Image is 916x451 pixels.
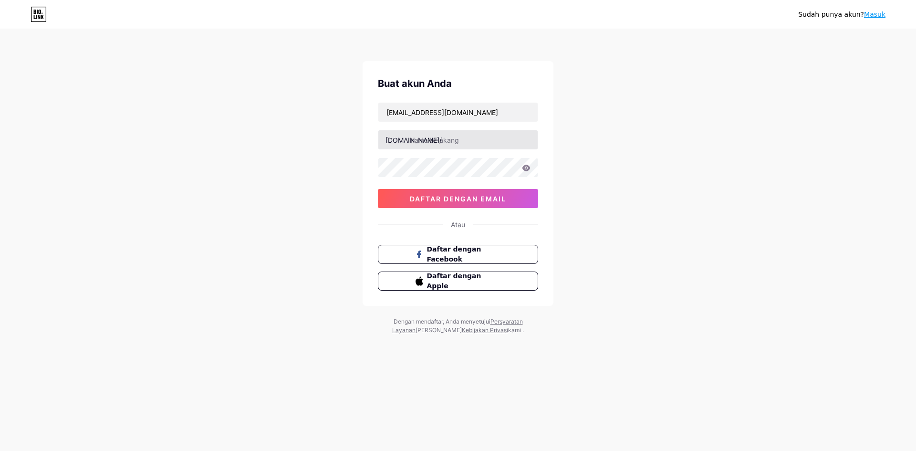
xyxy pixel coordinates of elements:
[427,272,481,290] font: Daftar dengan Apple
[378,245,538,264] button: Daftar dengan Facebook
[378,189,538,208] button: daftar dengan email
[378,78,452,89] font: Buat akun Anda
[864,10,885,18] a: Masuk
[427,245,481,263] font: Daftar dengan Facebook
[451,220,465,229] font: Atau
[410,195,506,203] font: daftar dengan email
[798,10,864,18] font: Sudah punya akun?
[416,326,462,334] font: [PERSON_NAME]
[378,272,538,291] button: Daftar dengan Apple
[462,326,508,334] a: Kebijakan Privasi
[385,136,442,144] font: [DOMAIN_NAME]/
[508,326,524,334] font: kami .
[394,318,490,325] font: Dengan mendaftar, Anda menyetujui
[378,130,538,149] input: nama belakang
[378,103,538,122] input: E-mail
